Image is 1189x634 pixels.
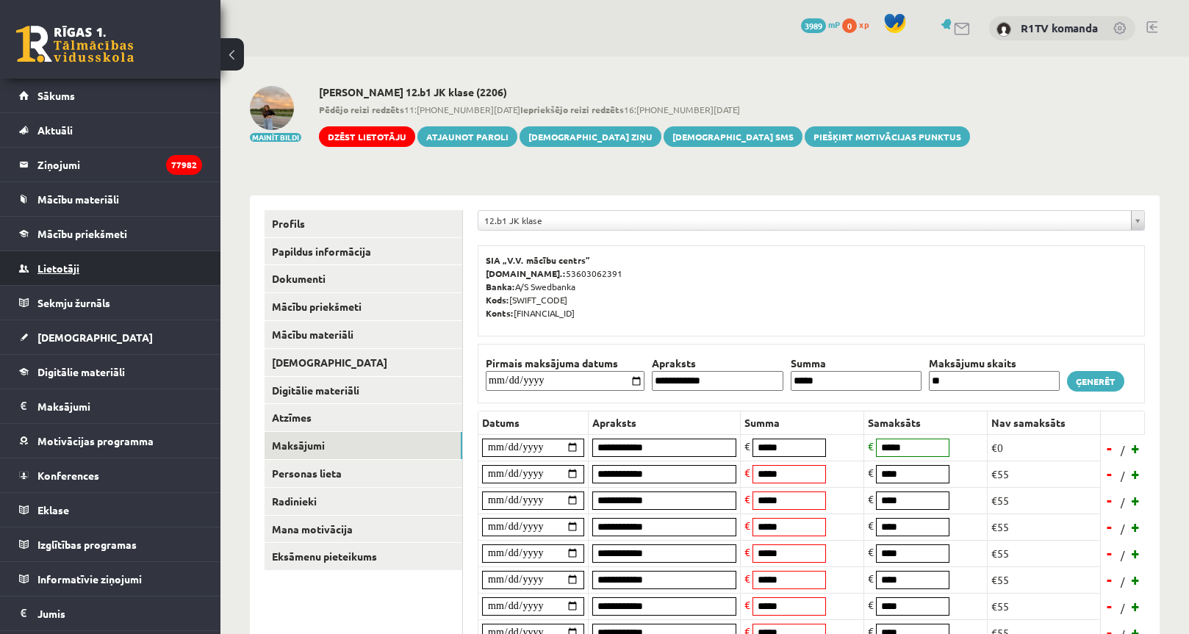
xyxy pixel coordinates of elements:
[16,26,134,62] a: Rīgas 1. Tālmācības vidusskola
[417,126,517,147] a: Atjaunot paroli
[265,432,462,459] a: Maksājumi
[19,251,202,285] a: Lietotāji
[265,321,462,348] a: Mācību materiāli
[987,514,1100,540] td: €55
[987,566,1100,593] td: €55
[868,545,874,558] span: €
[868,598,874,611] span: €
[987,593,1100,619] td: €55
[589,411,741,434] th: Apraksts
[37,296,110,309] span: Sekmju žurnāls
[987,540,1100,566] td: €55
[19,562,202,596] a: Informatīvie ziņojumi
[987,487,1100,514] td: €55
[1102,569,1117,591] a: -
[37,331,153,344] span: [DEMOGRAPHIC_DATA]
[520,104,624,115] b: Iepriekšējo reizi redzēts
[37,389,202,423] legend: Maksājumi
[648,356,786,371] th: Apraksts
[1102,516,1117,538] a: -
[250,86,294,130] img: Milēna Ignatova
[996,22,1011,37] img: R1TV komanda
[1129,437,1143,459] a: +
[1102,489,1117,511] a: -
[1021,21,1098,35] a: R1TV komanda
[19,389,202,423] a: Maksājumi
[868,519,874,532] span: €
[1102,463,1117,485] a: -
[1119,600,1127,616] span: /
[828,18,840,30] span: mP
[1129,595,1143,617] a: +
[987,434,1100,461] td: €0
[482,356,648,371] th: Pirmais maksājuma datums
[478,411,589,434] th: Datums
[19,355,202,389] a: Digitālie materiāli
[19,597,202,630] a: Jumis
[868,439,874,453] span: €
[486,253,1137,320] p: 53603062391 A/S Swedbanka [SWIFT_CODE] [FINANCIAL_ID]
[265,349,462,376] a: [DEMOGRAPHIC_DATA]
[1102,595,1117,617] a: -
[486,307,514,319] b: Konts:
[19,148,202,181] a: Ziņojumi77982
[265,265,462,292] a: Dokumenti
[265,488,462,515] a: Radinieki
[478,211,1144,230] a: 12.b1 JK klase
[19,182,202,216] a: Mācību materiāli
[37,123,73,137] span: Aktuāli
[740,411,863,434] th: Summa
[37,503,69,516] span: Eklase
[925,356,1063,371] th: Maksājumu skaits
[1129,569,1143,591] a: +
[744,492,750,505] span: €
[787,356,925,371] th: Summa
[250,133,301,142] button: Mainīt bildi
[19,527,202,561] a: Izglītības programas
[1129,542,1143,564] a: +
[1129,489,1143,511] a: +
[486,267,566,279] b: [DOMAIN_NAME].:
[520,126,661,147] a: [DEMOGRAPHIC_DATA] ziņu
[37,262,79,275] span: Lietotāji
[37,192,119,206] span: Mācību materiāli
[987,411,1100,434] th: Nav samaksāts
[19,113,202,147] a: Aktuāli
[1119,494,1127,510] span: /
[1129,463,1143,485] a: +
[166,155,202,175] i: 77982
[863,411,987,434] th: Samaksāts
[19,320,202,354] a: [DEMOGRAPHIC_DATA]
[842,18,876,30] a: 0 xp
[19,79,202,112] a: Sākums
[37,538,137,551] span: Izglītības programas
[19,286,202,320] a: Sekmju žurnāls
[486,281,515,292] b: Banka:
[1119,574,1127,589] span: /
[1129,516,1143,538] a: +
[265,404,462,431] a: Atzīmes
[801,18,826,33] span: 3989
[484,211,1125,230] span: 12.b1 JK klase
[1102,437,1117,459] a: -
[37,572,142,586] span: Informatīvie ziņojumi
[801,18,840,30] a: 3989 mP
[744,519,750,532] span: €
[319,86,970,98] h2: [PERSON_NAME] 12.b1 JK klase (2206)
[37,607,65,620] span: Jumis
[1119,442,1127,458] span: /
[1102,542,1117,564] a: -
[744,598,750,611] span: €
[868,572,874,585] span: €
[265,543,462,570] a: Eksāmenu pieteikums
[1067,371,1124,392] a: Ģenerēt
[265,210,462,237] a: Profils
[842,18,857,33] span: 0
[1119,521,1127,536] span: /
[744,572,750,585] span: €
[37,89,75,102] span: Sākums
[265,516,462,543] a: Mana motivācija
[319,104,404,115] b: Pēdējo reizi redzēts
[19,424,202,458] a: Motivācijas programma
[19,458,202,492] a: Konferences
